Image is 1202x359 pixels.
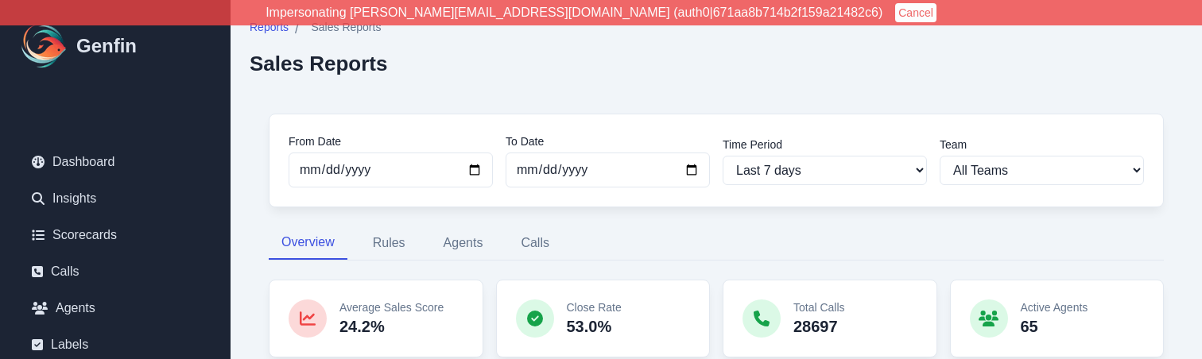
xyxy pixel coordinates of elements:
h2: Sales Reports [250,52,387,75]
label: From Date [289,133,493,149]
a: Reports [250,19,289,39]
p: 28697 [793,315,845,338]
p: Total Calls [793,299,845,315]
span: Reports [250,19,289,35]
a: Dashboard [19,146,211,178]
p: 53.0% [567,315,622,338]
span: / [295,20,298,39]
a: Scorecards [19,219,211,251]
p: Close Rate [567,299,622,315]
button: Calls [508,226,562,260]
button: Rules [360,226,418,260]
button: Overview [269,226,347,260]
a: Calls [19,256,211,288]
p: Active Agents [1021,299,1088,315]
h1: Genfin [76,33,137,59]
a: Agents [19,292,211,324]
button: Cancel [895,3,936,22]
label: To Date [506,133,710,149]
p: Average Sales Score [339,299,444,315]
button: Agents [431,226,496,260]
p: 65 [1021,315,1088,338]
img: Logo [19,21,70,71]
a: Insights [19,183,211,214]
label: Time Period [723,137,927,152]
span: Sales Reports [311,19,381,35]
p: 24.2% [339,315,444,338]
label: Team [940,137,1144,152]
